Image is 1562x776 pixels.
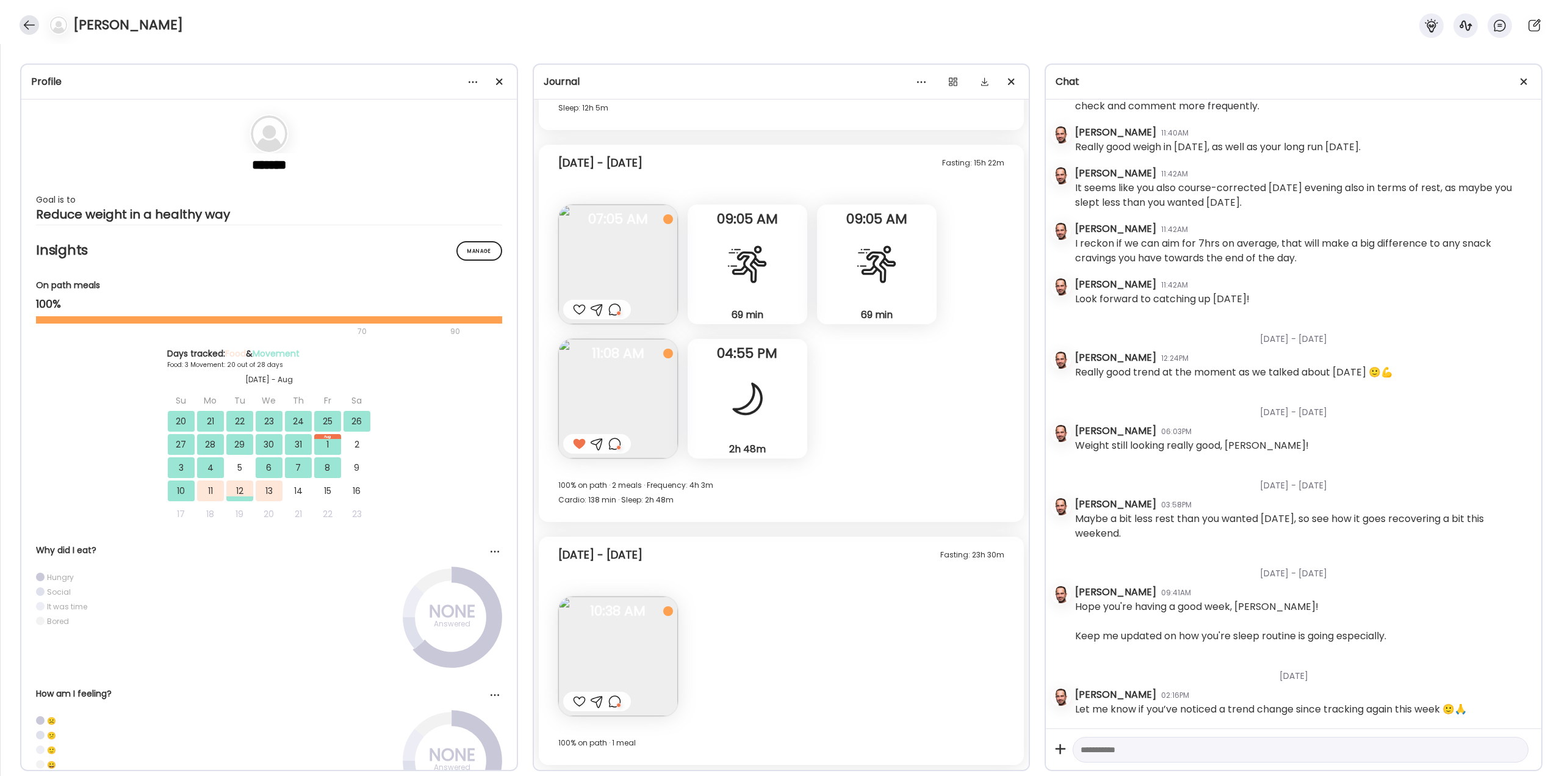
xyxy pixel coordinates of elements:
[285,434,312,455] div: 31
[167,374,371,385] div: [DATE] - Aug
[1053,498,1070,515] img: avatars%2FZd2Pxa7mUbMsPDA0QQVX6D5ouaC3
[1053,126,1070,143] img: avatars%2FZd2Pxa7mUbMsPDA0QQVX6D5ouaC3
[226,480,253,501] div: 12
[344,434,370,455] div: 2
[168,411,195,432] div: 20
[344,411,370,432] div: 26
[167,347,371,360] div: Days tracked: &
[817,214,937,225] span: 09:05 AM
[1075,438,1309,453] div: Weight still looking really good, [PERSON_NAME]!
[168,434,195,455] div: 27
[1075,702,1467,717] div: Let me know if you’ve noticed a trend change since tracking again this week 🙂🙏
[1075,350,1156,365] div: [PERSON_NAME]
[226,434,253,455] div: 29
[422,748,483,763] div: NONE
[1161,353,1189,364] div: 12:24PM
[558,156,642,170] div: [DATE] - [DATE]
[942,156,1004,170] div: Fasting: 15h 22m
[1075,585,1156,600] div: [PERSON_NAME]
[285,390,312,411] div: Th
[1161,587,1191,598] div: 09:41AM
[168,390,195,411] div: Su
[253,347,300,360] span: Movement
[1075,465,1531,497] div: [DATE] - [DATE]
[197,457,224,478] div: 4
[1161,426,1192,437] div: 06:03PM
[225,347,246,360] span: Food
[1161,280,1188,291] div: 11:42AM
[1053,425,1070,442] img: avatars%2FZd2Pxa7mUbMsPDA0QQVX6D5ouaC3
[1075,497,1156,512] div: [PERSON_NAME]
[344,504,370,524] div: 23
[168,457,195,478] div: 3
[1075,222,1156,236] div: [PERSON_NAME]
[344,390,370,411] div: Sa
[47,572,74,582] div: Hungry
[314,434,341,439] div: Aug
[167,360,371,369] div: Food: 3 Movement: 20 out of 28 days
[544,74,1020,89] div: Journal
[344,457,370,478] div: 9
[1075,687,1156,702] div: [PERSON_NAME]
[285,504,312,524] div: 21
[197,480,224,501] div: 11
[226,390,253,411] div: Tu
[36,192,502,207] div: Goal is to
[1053,223,1070,240] img: avatars%2FZd2Pxa7mUbMsPDA0QQVX6D5ouaC3
[168,504,195,524] div: 17
[1161,224,1188,235] div: 11:42AM
[256,504,283,524] div: 20
[47,730,56,741] div: 😕
[197,411,224,432] div: 21
[558,214,678,225] span: 07:05 AM
[558,205,678,324] img: images%2FflEIjWeSb8ZGtLJO4JPNydGjhoE2%2FSnCMxl39zHpoS26dAqZN%2FxjKs4YIqOa6wuR5j5Odv_240
[558,736,1005,750] div: 100% on path · 1 meal
[73,15,183,35] h4: [PERSON_NAME]
[558,606,678,617] span: 10:38 AM
[31,74,507,89] div: Profile
[36,544,502,557] div: Why did I eat?
[1075,391,1531,424] div: [DATE] - [DATE]
[1161,690,1189,701] div: 02:16PM
[47,745,56,755] div: 🙂
[285,457,312,478] div: 7
[688,214,807,225] span: 09:05 AM
[1075,125,1156,140] div: [PERSON_NAME]
[456,241,502,261] div: Manage
[422,604,483,619] div: NONE
[314,434,341,455] div: 1
[344,480,370,501] div: 16
[1075,318,1531,350] div: [DATE] - [DATE]
[251,115,287,152] img: bg-avatar-default.svg
[558,86,1005,115] div: 100% on path · 2 meals · Frequency: 3h 22m Sleep: 12h 5m
[36,687,502,700] div: How am I feeling?
[693,443,802,455] div: 2h 48m
[1053,278,1070,296] img: avatars%2FZd2Pxa7mUbMsPDA0QQVX6D5ouaC3
[197,390,224,411] div: Mo
[1053,586,1070,603] img: avatars%2FZd2Pxa7mUbMsPDA0QQVX6D5ouaC3
[1075,277,1156,292] div: [PERSON_NAME]
[226,457,253,478] div: 5
[558,348,678,359] span: 11:08 AM
[36,241,502,259] h2: Insights
[314,480,341,501] div: 15
[449,324,461,339] div: 90
[1075,140,1361,154] div: Really good weigh in [DATE], as well as your long run [DATE].
[226,504,253,524] div: 19
[197,504,224,524] div: 18
[1075,236,1531,266] div: I reckon if we can aim for 7hrs on average, that will make a big difference to any snack cravings...
[47,760,56,770] div: 😀
[47,587,71,597] div: Social
[36,207,502,222] div: Reduce weight in a healthy way
[47,601,87,612] div: It was time
[314,390,341,411] div: Fr
[1075,181,1531,210] div: It seems like you also course-corrected [DATE] evening also in terms of rest, as maybe you slept ...
[688,348,807,359] span: 04:55 PM
[256,457,283,478] div: 6
[285,480,312,501] div: 14
[693,308,802,321] div: 69 min
[314,504,341,524] div: 22
[36,297,502,311] div: 100%
[314,411,341,432] div: 25
[168,480,195,501] div: 10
